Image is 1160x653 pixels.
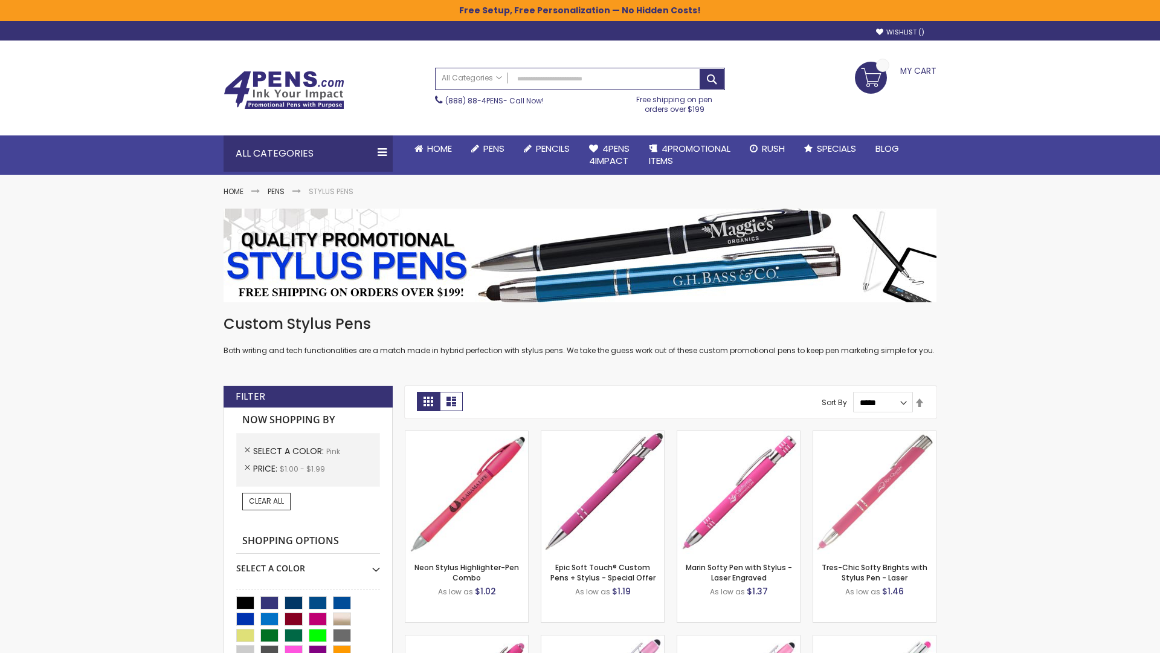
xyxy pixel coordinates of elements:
[445,96,544,106] span: - Call Now!
[794,135,866,162] a: Specials
[514,135,579,162] a: Pencils
[242,493,291,510] a: Clear All
[541,635,664,645] a: Ellipse Stylus Pen - LaserMax-Pink
[649,142,730,167] span: 4PROMOTIONAL ITEMS
[224,209,936,302] img: Stylus Pens
[677,635,800,645] a: Ellipse Stylus Pen - ColorJet-Pink
[882,585,904,597] span: $1.46
[224,71,344,109] img: 4Pens Custom Pens and Promotional Products
[762,142,785,155] span: Rush
[710,586,745,597] span: As low as
[579,135,639,175] a: 4Pens4impact
[442,73,502,83] span: All Categories
[813,635,936,645] a: Tres-Chic Softy with Stylus Top Pen - ColorJet-Pink
[740,135,794,162] a: Rush
[483,142,504,155] span: Pens
[236,390,265,403] strong: Filter
[866,135,909,162] a: Blog
[817,142,856,155] span: Specials
[280,464,325,474] span: $1.00 - $1.99
[326,446,340,456] span: Pink
[677,430,800,441] a: Marin Softy Pen with Stylus - Laser Engraved-Pink
[541,430,664,441] a: 4P-MS8B-Pink
[822,397,847,408] label: Sort By
[822,562,927,582] a: Tres-Chic Softy Brights with Stylus Pen - Laser
[236,408,380,433] strong: Now Shopping by
[575,586,610,597] span: As low as
[405,135,462,162] a: Home
[224,314,936,334] h1: Custom Stylus Pens
[550,562,656,582] a: Epic Soft Touch® Custom Pens + Stylus - Special Offer
[475,585,496,597] span: $1.02
[876,28,924,37] a: Wishlist
[612,585,631,597] span: $1.19
[405,635,528,645] a: Ellipse Softy Brights with Stylus Pen - Laser-Pink
[253,463,280,475] span: Price
[639,135,740,175] a: 4PROMOTIONALITEMS
[224,314,936,356] div: Both writing and tech functionalities are a match made in hybrid perfection with stylus pens. We ...
[845,586,880,597] span: As low as
[236,554,380,574] div: Select A Color
[224,135,393,172] div: All Categories
[624,90,726,114] div: Free shipping on pen orders over $199
[445,96,503,106] a: (888) 88-4PENS
[309,186,353,197] strong: Stylus Pens
[427,142,452,155] span: Home
[236,528,380,554] strong: Shopping Options
[414,562,519,582] a: Neon Stylus Highlighter-Pen Combo
[405,431,528,554] img: Neon Stylus Highlighter-Pen Combo-Pink
[813,430,936,441] a: Tres-Chic Softy Brights with Stylus Pen - Laser-Pink
[224,186,243,197] a: Home
[436,68,508,88] a: All Categories
[875,142,899,155] span: Blog
[536,142,570,155] span: Pencils
[813,431,936,554] img: Tres-Chic Softy Brights with Stylus Pen - Laser-Pink
[417,392,440,411] strong: Grid
[253,445,326,457] span: Select A Color
[405,430,528,441] a: Neon Stylus Highlighter-Pen Combo-Pink
[268,186,285,197] a: Pens
[438,586,473,597] span: As low as
[541,431,664,554] img: 4P-MS8B-Pink
[686,562,792,582] a: Marin Softy Pen with Stylus - Laser Engraved
[677,431,800,554] img: Marin Softy Pen with Stylus - Laser Engraved-Pink
[249,496,284,506] span: Clear All
[589,142,630,167] span: 4Pens 4impact
[462,135,514,162] a: Pens
[747,585,768,597] span: $1.37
